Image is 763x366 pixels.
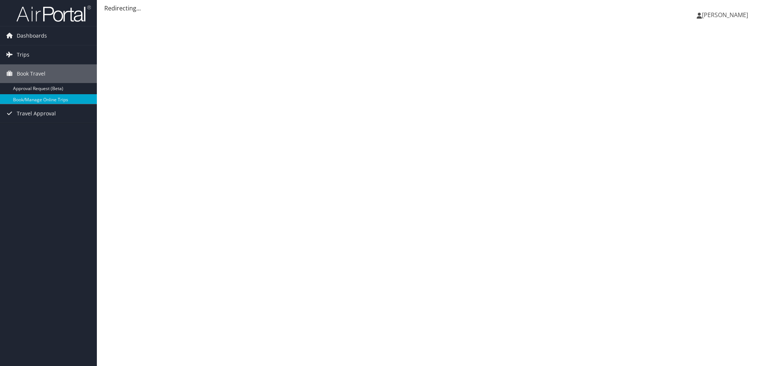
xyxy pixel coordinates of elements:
[17,104,56,123] span: Travel Approval
[17,45,29,64] span: Trips
[702,11,748,19] span: [PERSON_NAME]
[17,64,45,83] span: Book Travel
[697,4,756,26] a: [PERSON_NAME]
[16,5,91,22] img: airportal-logo.png
[17,26,47,45] span: Dashboards
[104,4,756,13] div: Redirecting...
